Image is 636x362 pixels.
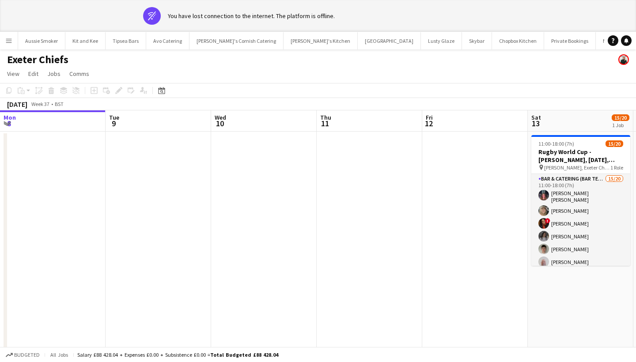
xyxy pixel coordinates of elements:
app-user-avatar: Rachael Spring [618,54,629,65]
a: Edit [25,68,42,79]
span: Week 37 [29,101,51,107]
div: You have lost connection to the internet. The platform is offline. [168,12,335,20]
button: Chopbox Kitchen [492,32,544,49]
button: [GEOGRAPHIC_DATA] [358,32,421,49]
span: Comms [69,70,89,78]
h3: Rugby World Cup - [PERSON_NAME], [DATE], Match Day Bar [531,148,630,164]
div: BST [55,101,64,107]
span: 11 [319,118,331,128]
span: Wed [215,113,226,121]
a: Jobs [44,68,64,79]
button: Lusty Glaze [421,32,462,49]
span: Fri [426,113,433,121]
span: 1 Role [610,164,623,171]
span: 9 [108,118,119,128]
button: Kit and Kee [65,32,106,49]
button: Private Bookings [544,32,596,49]
span: 10 [213,118,226,128]
span: Edit [28,70,38,78]
a: View [4,68,23,79]
span: Mon [4,113,16,121]
div: [DATE] [7,100,27,109]
span: [PERSON_NAME], Exeter Chiefs [544,164,610,171]
span: ! [545,218,550,223]
span: 15/20 [612,114,629,121]
app-job-card: 11:00-18:00 (7h)15/20Rugby World Cup - [PERSON_NAME], [DATE], Match Day Bar [PERSON_NAME], Exeter... [531,135,630,266]
span: All jobs [49,351,70,358]
div: Salary £88 428.04 + Expenses £0.00 + Subsistence £0.00 = [77,351,278,358]
span: 11:00-18:00 (7h) [538,140,574,147]
button: Aussie Smoker [18,32,65,49]
button: Skybar [462,32,492,49]
span: Sat [531,113,541,121]
span: 13 [530,118,541,128]
div: 1 Job [612,122,629,128]
span: Budgeted [14,352,40,358]
button: Tipsea Bars [106,32,146,49]
span: 12 [424,118,433,128]
span: 15/20 [606,140,623,147]
button: [PERSON_NAME]'s Kitchen [284,32,358,49]
button: [PERSON_NAME]'s Cornish Catering [189,32,284,49]
h1: Exeter Chiefs [7,53,68,66]
span: Thu [320,113,331,121]
span: View [7,70,19,78]
span: Tue [109,113,119,121]
span: 8 [2,118,16,128]
button: Avo Catering [146,32,189,49]
span: Jobs [47,70,61,78]
button: Budgeted [4,350,41,360]
a: Comms [66,68,93,79]
span: Total Budgeted £88 428.04 [210,351,278,358]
